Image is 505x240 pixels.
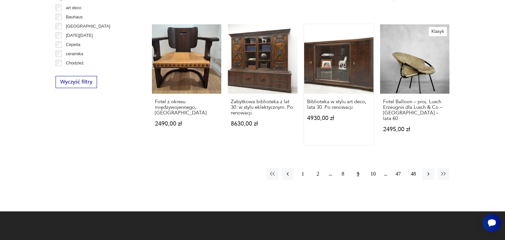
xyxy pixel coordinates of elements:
[307,99,371,110] h3: Biblioteka w stylu art deco, lata 30. Po renowacji.
[66,41,80,48] p: Cepelia
[155,99,218,116] h3: Fotel z okresu międzywojennego, [GEOGRAPHIC_DATA]
[66,32,93,39] p: [DATE][DATE]
[352,168,364,180] button: 9
[231,99,294,116] h3: Zabytkowa biblioteka z lat 30. w stylu eklektycznym. Po renowacji.
[383,99,446,121] h3: Fotel Balloon – proj. Lusch Erzeugnis dla Lusch & Co – [GEOGRAPHIC_DATA] – lata 60.
[337,168,349,180] button: 8
[66,69,82,76] p: Ćmielów
[307,115,371,121] p: 4930,00 zł
[56,76,97,88] button: Wyczyść filtry
[367,168,379,180] button: 10
[66,4,81,12] p: art deco
[152,24,221,145] a: Fotel z okresu międzywojennego, NiemcyFotel z okresu międzywojennego, [GEOGRAPHIC_DATA]2490,00 zł
[483,214,501,232] iframe: Smartsupp widget button
[383,127,446,132] p: 2495,00 zł
[392,168,404,180] button: 47
[297,168,309,180] button: 1
[66,13,83,21] p: Bauhaus
[380,24,449,145] a: KlasykFotel Balloon – proj. Lusch Erzeugnis dla Lusch & Co – Niemcy – lata 60.Fotel Balloon – pro...
[304,24,373,145] a: Biblioteka w stylu art deco, lata 30. Po renowacji.Biblioteka w stylu art deco, lata 30. Po renow...
[66,60,84,67] p: Chodzież
[155,121,218,127] p: 2490,00 zł
[66,23,110,30] p: [GEOGRAPHIC_DATA]
[407,168,419,180] button: 48
[228,24,297,145] a: Zabytkowa biblioteka z lat 30. w stylu eklektycznym. Po renowacji.Zabytkowa biblioteka z lat 30. ...
[231,121,294,127] p: 8630,00 zł
[312,168,324,180] button: 2
[66,50,83,58] p: ceramika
